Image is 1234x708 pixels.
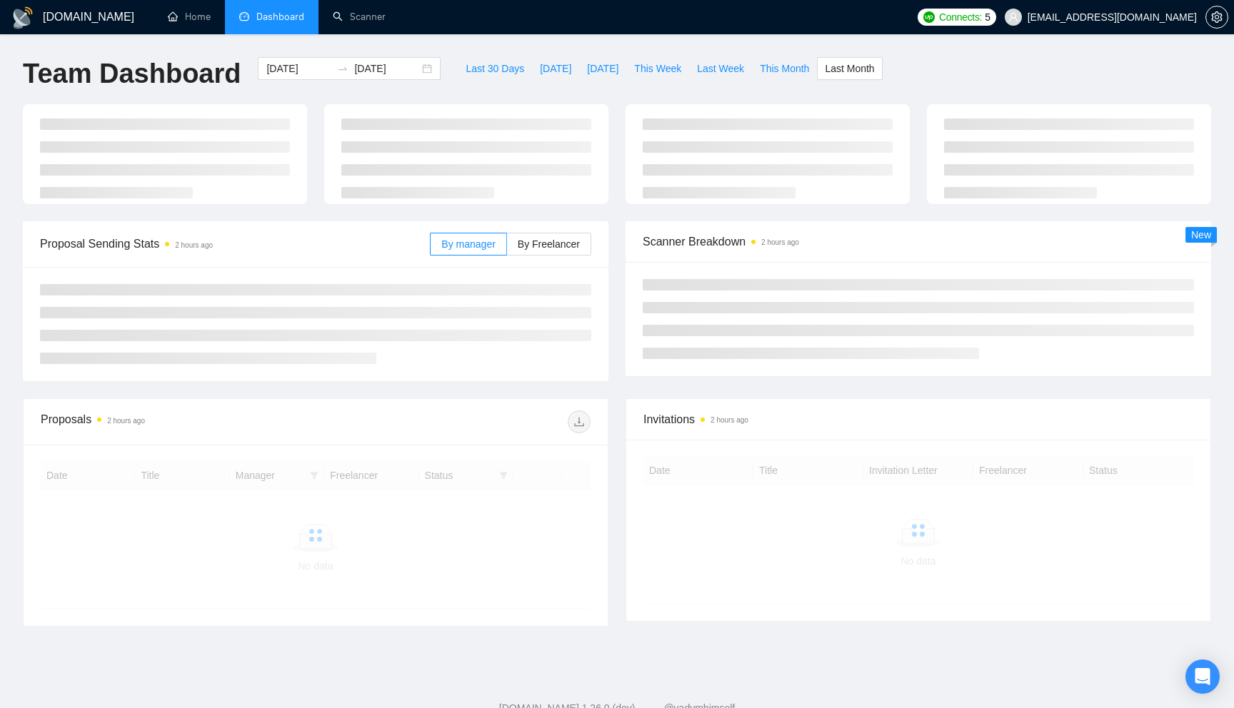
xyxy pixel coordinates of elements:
img: upwork-logo.png [923,11,935,23]
span: swap-right [337,63,348,74]
a: homeHome [168,11,211,23]
time: 2 hours ago [711,416,748,424]
span: 5 [985,9,990,25]
div: Open Intercom Messenger [1185,659,1220,694]
input: End date [354,61,419,76]
span: Scanner Breakdown [643,233,1194,251]
span: Last Month [825,61,874,76]
button: Last 30 Days [458,57,532,80]
span: dashboard [239,11,249,21]
span: Dashboard [256,11,304,23]
time: 2 hours ago [761,238,799,246]
button: Last Week [689,57,752,80]
span: This Week [634,61,681,76]
button: This Month [752,57,817,80]
time: 2 hours ago [175,241,213,249]
button: Last Month [817,57,882,80]
span: New [1191,229,1211,241]
button: This Week [626,57,689,80]
h1: Team Dashboard [23,57,241,91]
a: setting [1205,11,1228,23]
input: Start date [266,61,331,76]
span: Last Week [697,61,744,76]
span: This Month [760,61,809,76]
span: By Freelancer [518,238,580,250]
button: [DATE] [532,57,579,80]
span: Last 30 Days [466,61,524,76]
span: to [337,63,348,74]
span: user [1008,12,1018,22]
span: [DATE] [540,61,571,76]
span: By manager [441,238,495,250]
a: searchScanner [333,11,386,23]
time: 2 hours ago [107,417,145,425]
span: Connects: [939,9,982,25]
img: logo [11,6,34,29]
span: Invitations [643,410,1193,428]
button: setting [1205,6,1228,29]
button: [DATE] [579,57,626,80]
span: [DATE] [587,61,618,76]
span: Proposal Sending Stats [40,235,430,253]
div: Proposals [41,410,316,433]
